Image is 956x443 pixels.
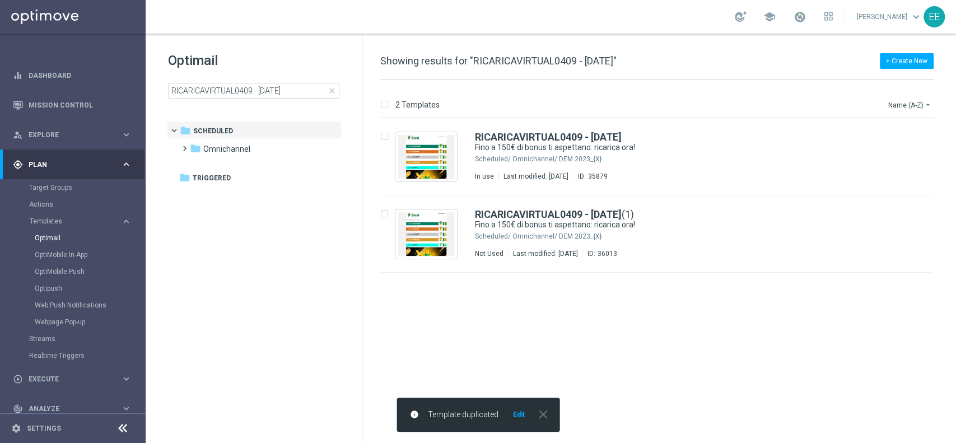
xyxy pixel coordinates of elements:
button: Name (A-Z)arrow_drop_down [887,98,934,111]
span: keyboard_arrow_down [910,11,922,23]
div: EE [924,6,945,27]
span: close [328,86,337,95]
button: close [535,410,551,419]
a: Realtime Triggers [29,351,116,360]
i: info [410,410,419,419]
i: keyboard_arrow_right [121,374,132,384]
i: keyboard_arrow_right [121,216,132,227]
div: Streams [29,330,144,347]
a: Dashboard [29,60,132,90]
div: Execute [13,374,121,384]
button: person_search Explore keyboard_arrow_right [12,130,132,139]
a: [PERSON_NAME]keyboard_arrow_down [856,8,924,25]
span: Execute [29,376,121,383]
i: keyboard_arrow_right [121,129,132,140]
button: gps_fixed Plan keyboard_arrow_right [12,160,132,169]
div: Target Groups [29,179,144,196]
div: Press SPACE to select this row. [369,195,954,273]
i: track_changes [13,404,23,414]
div: Webpage Pop-up [35,314,144,330]
div: Scheduled/Omnichannel/DEM 2023_{X} [512,155,885,164]
a: Web Push Notifications [35,301,116,310]
div: Dashboard [13,60,132,90]
a: Mission Control [29,90,132,120]
div: Scheduled/ [475,232,511,241]
button: play_circle_outline Execute keyboard_arrow_right [12,375,132,384]
button: + Create New [880,53,934,69]
b: RICARICAVIRTUAL0409 - [DATE] [475,131,622,143]
p: 2 Templates [395,100,440,110]
div: Plan [13,160,121,170]
div: Web Push Notifications [35,297,144,314]
div: Templates [30,218,121,225]
i: person_search [13,130,23,140]
span: Omnichannel [203,144,250,154]
i: folder [190,143,201,154]
div: Last modified: [DATE] [499,172,573,181]
a: Actions [29,200,116,209]
i: keyboard_arrow_right [121,403,132,414]
div: OptiMobile Push [35,263,144,280]
div: Optimail [35,230,144,246]
div: Explore [13,130,121,140]
div: In use [475,172,494,181]
span: Analyze [29,405,121,412]
img: 35879.jpeg [398,135,454,179]
a: Optipush [35,284,116,293]
button: track_changes Analyze keyboard_arrow_right [12,404,132,413]
div: Templates [29,213,144,330]
a: Streams [29,334,116,343]
a: OptiMobile Push [35,267,116,276]
i: keyboard_arrow_right [121,159,132,170]
i: gps_fixed [13,160,23,170]
a: RICARICAVIRTUAL0409 - [DATE](1) [475,209,634,220]
div: Scheduled/ [475,155,511,164]
a: Settings [27,425,61,432]
div: Fino a 150€ di bonus ti aspettano: ricarica ora! [475,142,885,153]
div: Actions [29,196,144,213]
button: equalizer Dashboard [12,71,132,80]
a: Fino a 150€ di bonus ti aspettano: ricarica ora! [475,220,860,230]
span: Scheduled [193,126,233,136]
button: Edit [512,410,526,419]
i: arrow_drop_down [924,100,932,109]
div: Optipush [35,280,144,297]
div: ID: [582,249,617,258]
span: Template duplicated [428,410,498,419]
div: Analyze [13,404,121,414]
div: Fino a 150€ di bonus ti aspettano: ricarica ora! [475,220,885,230]
div: Not Used [475,249,503,258]
a: Optimail [35,234,116,243]
div: Mission Control [13,90,132,120]
button: Templates keyboard_arrow_right [29,217,132,226]
div: Realtime Triggers [29,347,144,364]
a: Webpage Pop-up [35,318,116,327]
div: Press SPACE to select this row. [369,118,954,195]
div: Last modified: [DATE] [509,249,582,258]
span: Triggered [193,173,231,183]
i: folder [179,172,190,183]
i: play_circle_outline [13,374,23,384]
div: 36013 [598,249,617,258]
div: OptiMobile In-App [35,246,144,263]
div: Scheduled/Omnichannel/DEM 2023_{X} [512,232,885,241]
b: RICARICAVIRTUAL0409 - [DATE] [475,208,622,220]
a: Fino a 150€ di bonus ti aspettano: ricarica ora! [475,142,860,153]
i: settings [11,423,21,433]
span: Plan [29,161,121,168]
a: Target Groups [29,183,116,192]
h1: Optimail [168,52,339,69]
span: school [763,11,776,23]
span: Templates [30,218,110,225]
button: Mission Control [12,101,132,110]
i: equalizer [13,71,23,81]
a: OptiMobile In-App [35,250,116,259]
span: Explore [29,132,121,138]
